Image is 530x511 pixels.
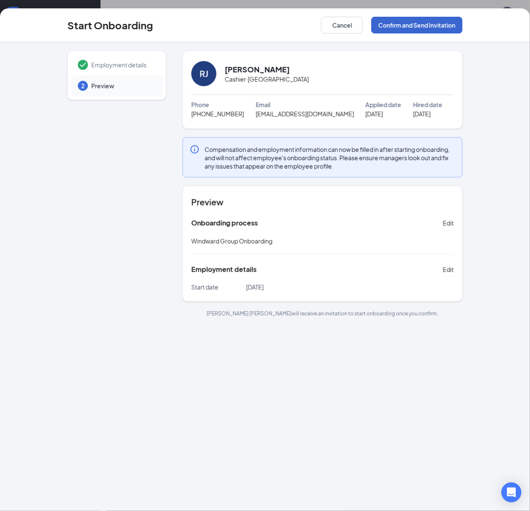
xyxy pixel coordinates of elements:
[321,17,363,33] button: Cancel
[443,216,454,230] button: Edit
[365,100,401,109] span: Applied date
[78,60,88,70] svg: Checkmark
[191,109,244,118] span: [PHONE_NUMBER]
[246,283,323,291] p: [DATE]
[225,74,309,84] span: Cashier · [GEOGRAPHIC_DATA]
[256,109,354,118] span: [EMAIL_ADDRESS][DOMAIN_NAME]
[365,109,383,118] span: [DATE]
[371,17,463,33] button: Confirm and Send Invitation
[67,18,153,32] h3: Start Onboarding
[256,100,270,109] span: Email
[443,265,454,274] span: Edit
[91,82,154,90] span: Preview
[190,144,200,154] svg: Info
[205,145,455,170] span: Compensation and employment information can now be filled in after starting onboarding, and will ...
[191,283,246,291] p: Start date
[413,100,443,109] span: Hired date
[91,61,154,69] span: Employment details
[443,263,454,276] button: Edit
[225,64,290,74] h2: [PERSON_NAME]
[191,100,209,109] span: Phone
[502,483,522,503] div: Open Intercom Messenger
[191,218,258,228] h5: Onboarding process
[191,237,273,245] span: Windward Group Onboarding
[200,68,208,80] div: RJ
[81,82,85,90] span: 2
[443,219,454,227] span: Edit
[191,196,454,208] h4: Preview
[191,265,257,274] h5: Employment details
[183,310,463,317] p: [PERSON_NAME] [PERSON_NAME] will receive an invitation to start onboarding once you confirm.
[413,109,431,118] span: [DATE]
